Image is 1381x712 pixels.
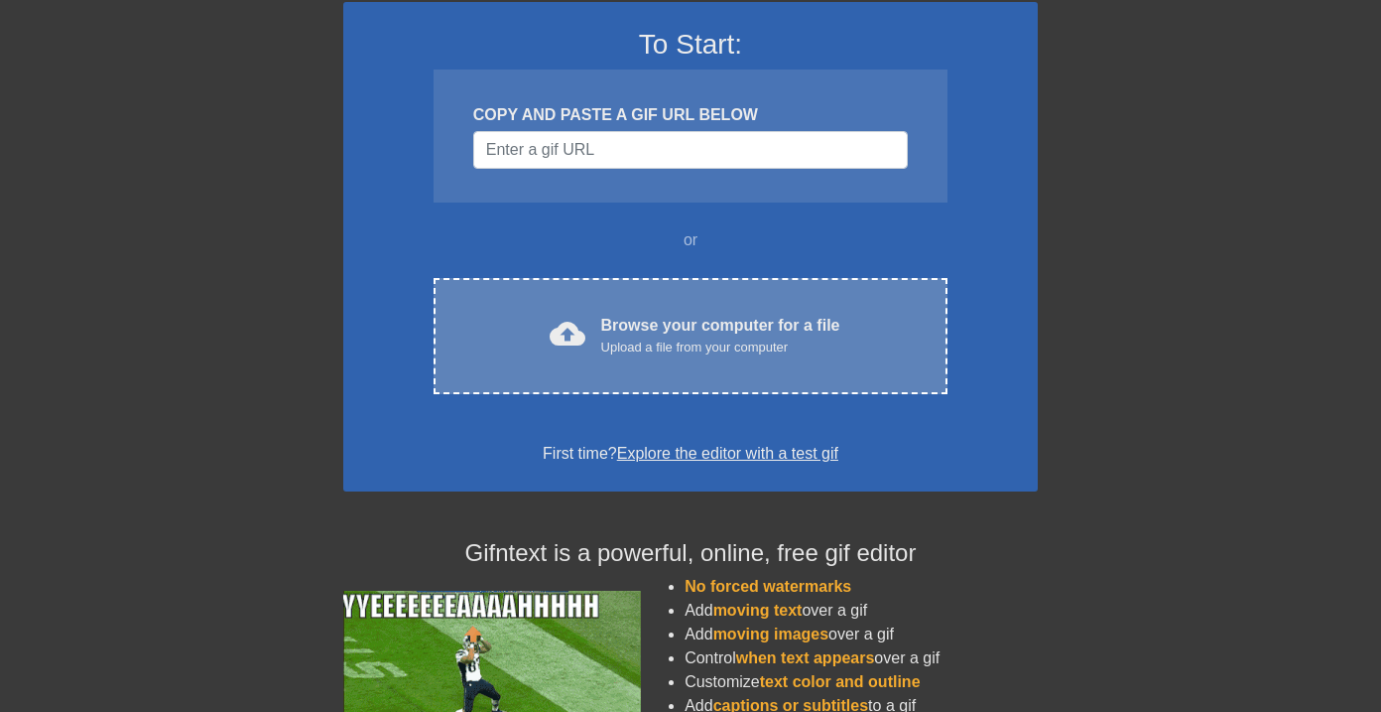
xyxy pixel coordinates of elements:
[617,445,838,462] a: Explore the editor with a test gif
[685,623,1038,646] li: Add over a gif
[343,539,1038,568] h4: Gifntext is a powerful, online, free gif editor
[685,578,851,595] span: No forced watermarks
[685,646,1038,670] li: Control over a gif
[601,314,840,357] div: Browse your computer for a file
[369,442,1012,466] div: First time?
[713,626,828,642] span: moving images
[736,649,875,666] span: when text appears
[473,131,908,169] input: Username
[685,599,1038,623] li: Add over a gif
[369,28,1012,62] h3: To Start:
[395,228,986,252] div: or
[473,103,908,127] div: COPY AND PASTE A GIF URL BELOW
[713,602,803,619] span: moving text
[760,673,921,690] span: text color and outline
[601,338,840,357] div: Upload a file from your computer
[550,316,585,352] span: cloud_upload
[685,670,1038,694] li: Customize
